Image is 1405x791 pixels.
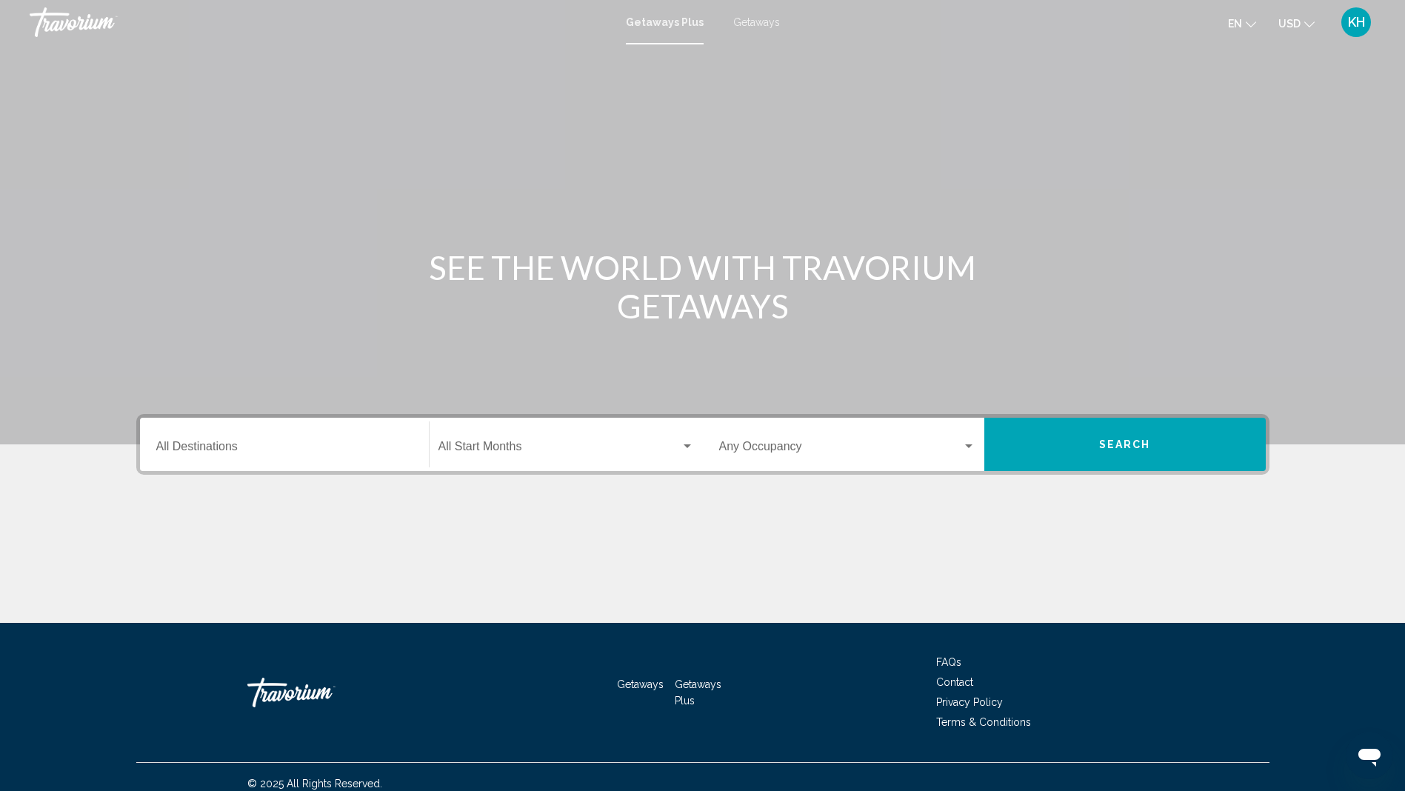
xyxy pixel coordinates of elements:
iframe: Button to launch messaging window [1346,732,1393,779]
button: Change language [1228,13,1256,34]
a: Privacy Policy [936,696,1003,708]
h1: SEE THE WORLD WITH TRAVORIUM GETAWAYS [425,248,981,325]
a: Contact [936,676,973,688]
button: Change currency [1278,13,1315,34]
a: FAQs [936,656,961,668]
a: Getaways Plus [626,16,704,28]
span: KH [1348,15,1365,30]
div: Search widget [140,418,1266,471]
span: USD [1278,18,1301,30]
a: Getaways Plus [675,678,721,707]
button: User Menu [1337,7,1375,38]
span: en [1228,18,1242,30]
a: Getaways [733,16,780,28]
span: Search [1099,439,1151,451]
a: Getaways [617,678,664,690]
span: © 2025 All Rights Reserved. [247,778,382,790]
a: Terms & Conditions [936,716,1031,728]
button: Search [984,418,1266,471]
a: Travorium [30,7,611,37]
a: Travorium [247,670,396,715]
